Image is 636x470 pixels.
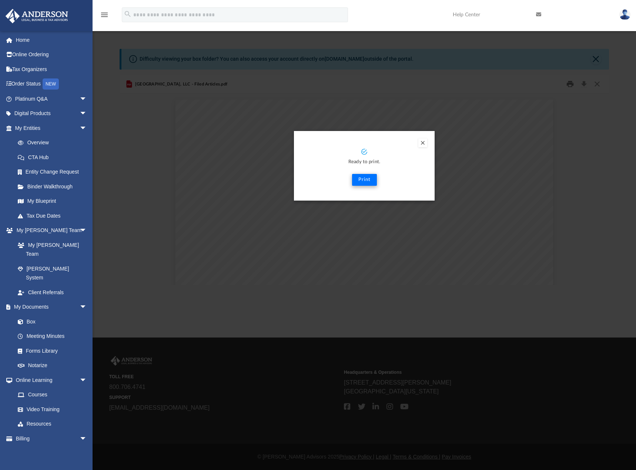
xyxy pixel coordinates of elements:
[80,223,94,238] span: arrow_drop_down
[5,91,98,106] a: Platinum Q&Aarrow_drop_down
[80,300,94,315] span: arrow_drop_down
[5,47,98,62] a: Online Ordering
[5,300,94,315] a: My Documentsarrow_drop_down
[80,431,94,446] span: arrow_drop_down
[80,106,94,121] span: arrow_drop_down
[10,179,98,194] a: Binder Walkthrough
[10,150,98,165] a: CTA Hub
[120,75,609,285] div: Preview
[3,9,70,23] img: Anderson Advisors Platinum Portal
[301,158,427,167] p: Ready to print.
[5,77,98,92] a: Order StatusNEW
[10,165,98,179] a: Entity Change Request
[10,135,98,150] a: Overview
[10,358,94,373] a: Notarize
[352,174,377,186] button: Print
[5,121,98,135] a: My Entitiesarrow_drop_down
[10,387,94,402] a: Courses
[80,121,94,136] span: arrow_drop_down
[10,314,91,329] a: Box
[5,62,98,77] a: Tax Organizers
[10,208,98,223] a: Tax Due Dates
[100,14,109,19] a: menu
[619,9,630,20] img: User Pic
[10,194,94,209] a: My Blueprint
[10,285,94,300] a: Client Referrals
[80,373,94,388] span: arrow_drop_down
[10,417,94,432] a: Resources
[43,78,59,90] div: NEW
[10,261,94,285] a: [PERSON_NAME] System
[5,106,98,121] a: Digital Productsarrow_drop_down
[10,238,91,261] a: My [PERSON_NAME] Team
[80,91,94,107] span: arrow_drop_down
[5,33,98,47] a: Home
[5,373,94,387] a: Online Learningarrow_drop_down
[124,10,132,18] i: search
[10,343,91,358] a: Forms Library
[100,10,109,19] i: menu
[5,431,98,446] a: Billingarrow_drop_down
[10,402,91,417] a: Video Training
[5,223,94,238] a: My [PERSON_NAME] Teamarrow_drop_down
[10,329,94,344] a: Meeting Minutes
